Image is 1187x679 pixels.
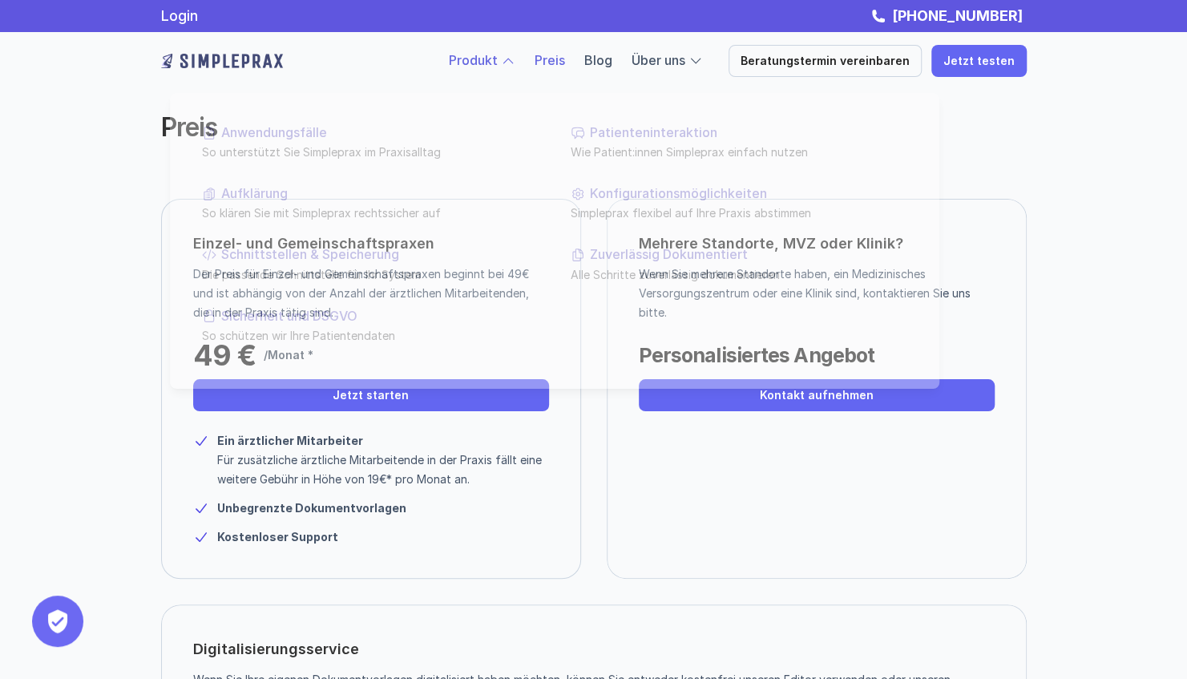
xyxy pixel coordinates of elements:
[943,55,1015,68] p: Jetzt testen
[202,265,539,282] p: Die passende Schnittstelle für Ihr System
[189,173,551,234] a: AufklärungSo klären Sie mit Simpleprax rechtssicher auf
[590,247,907,262] p: Zuverlässig Dokumentiert
[558,234,920,295] a: Zuverlässig DokumentiertAlle Schritte zuverlässig dokumentieren
[217,451,549,489] p: Für zusätzliche ärztliche Mitarbeitende in der Praxis fällt eine weitere Gebühr in Höhe von 19€* ...
[571,143,907,160] p: Wie Patient:innen Simpleprax einfach nutzen
[221,125,539,140] p: Anwendungsfälle
[202,327,539,344] p: So schützen wir Ihre Patientendaten
[449,52,498,68] a: Produkt
[221,308,539,323] p: Sicherheit und DSGVO
[558,173,920,234] a: KonfigurationsmöglichkeitenSimpleprax flexibel auf Ihre Praxis abstimmen
[535,52,565,68] a: Preis
[189,295,551,356] a: Sicherheit und DSGVOSo schützen wir Ihre Patientendaten
[590,125,907,140] p: Patienteninteraktion
[193,637,359,662] p: Digitalisierungsservice
[760,389,874,402] p: Kontakt aufnehmen
[161,7,198,24] a: Login
[590,186,907,201] p: Konfigurationsmöglichkeiten
[639,379,995,411] a: Kontakt aufnehmen
[221,247,539,262] p: Schnittstellen & Speicherung
[217,501,406,515] strong: Unbegrenzte Dokumentvorlagen
[217,530,338,544] strong: Kostenloser Support
[632,52,685,68] a: Über uns
[193,379,549,411] a: Jetzt starten
[189,112,551,173] a: AnwendungsfälleSo unterstützt Sie Simpleprax im Praxisalltag
[931,45,1027,77] a: Jetzt testen
[202,204,539,221] p: So klären Sie mit Simpleprax rechtssicher auf
[189,234,551,295] a: Schnittstellen & SpeicherungDie passende Schnittstelle für Ihr System
[558,112,920,173] a: PatienteninteraktionWie Patient:innen Simpleprax einfach nutzen
[741,55,910,68] p: Beratungstermin vereinbaren
[202,143,539,160] p: So unterstützt Sie Simpleprax im Praxisalltag
[221,186,539,201] p: Aufklärung
[892,7,1023,24] strong: [PHONE_NUMBER]
[571,204,907,221] p: Simpleprax flexibel auf Ihre Praxis abstimmen
[333,389,409,402] p: Jetzt starten
[888,7,1027,24] a: [PHONE_NUMBER]
[584,52,612,68] a: Blog
[217,434,363,447] strong: Ein ärztlicher Mitarbeiter
[161,112,762,143] h2: Preis
[571,265,907,282] p: Alle Schritte zuverlässig dokumentieren
[729,45,922,77] a: Beratungstermin vereinbaren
